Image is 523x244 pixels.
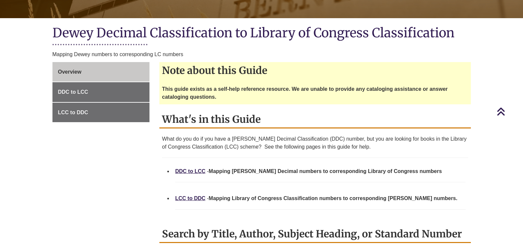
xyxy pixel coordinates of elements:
p: What do you do if you have a [PERSON_NAME] Decimal Classification (DDC) number, but you are looki... [162,135,468,151]
h2: Search by Title, Author, Subject Heading, or Standard Number [159,226,471,243]
h1: Dewey Decimal Classification to Library of Congress Classification [52,25,471,42]
strong: Mapping Library of Congress Classification numbers to corresponding [PERSON_NAME] numbers. [209,195,457,201]
a: DDC to LCC [52,82,150,102]
div: Guide Page Menu [52,62,150,122]
li: - [173,192,468,219]
a: Overview [52,62,150,82]
a: DDC to LCC [175,168,206,174]
span: LCC to DDC [58,110,88,115]
span: Overview [58,69,82,75]
h2: Note about this Guide [159,62,471,79]
a: LCC to DDC [175,195,206,201]
a: Back to Top [497,107,521,116]
strong: This guide exists as a self-help reference resource. We are unable to provide any cataloging assi... [162,86,448,100]
span: DDC to LCC [58,89,88,95]
span: Mapping Dewey numbers to corresponding LC numbers [52,52,183,57]
strong: Mapping [PERSON_NAME] Decimal numbers to corresponding Library of Congress numbers [209,168,442,174]
li: - [173,164,468,192]
a: LCC to DDC [52,103,150,122]
h2: What's in this Guide [159,111,471,128]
